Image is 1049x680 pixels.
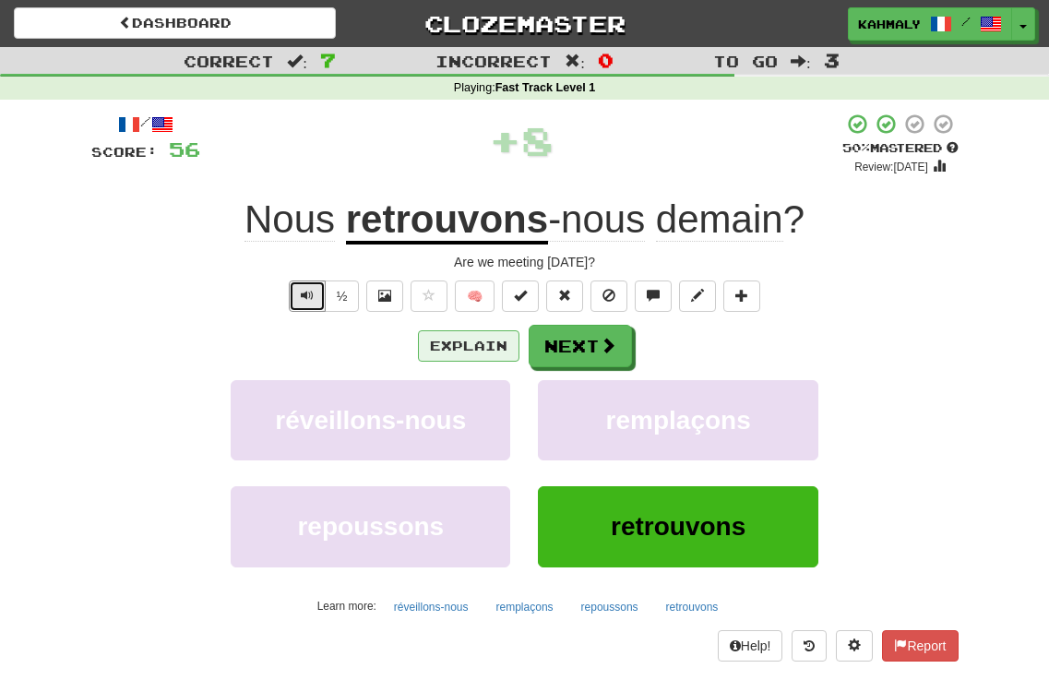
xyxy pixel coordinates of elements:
span: réveillons-nous [275,406,466,435]
button: Explain [418,330,519,362]
span: Nous [244,197,335,242]
a: Clozemaster [364,7,685,40]
small: Learn more: [317,600,376,613]
button: retrouvons [656,593,729,621]
span: -nous [548,197,645,242]
u: retrouvons [346,197,548,245]
span: repoussons [297,512,444,541]
div: Mastered [842,140,959,157]
div: Are we meeting [DATE]? [91,253,959,271]
button: Play sentence audio (ctl+space) [289,280,326,312]
button: ½ [325,280,360,312]
span: retrouvons [611,512,745,541]
small: Review: [DATE] [854,161,928,173]
span: Correct [184,52,274,70]
button: réveillons-nous [384,593,479,621]
span: : [287,54,307,69]
span: Score: [91,144,158,160]
a: kahmaly / [848,7,1012,41]
button: Favorite sentence (alt+f) [411,280,447,312]
button: Report [882,630,958,662]
button: remplaçons [486,593,564,621]
span: : [565,54,585,69]
span: ? [548,197,805,242]
button: Set this sentence to 100% Mastered (alt+m) [502,280,539,312]
span: kahmaly [858,16,921,32]
button: Show image (alt+x) [366,280,403,312]
span: 7 [320,49,336,71]
span: 0 [598,49,614,71]
div: / [91,113,200,136]
span: 3 [824,49,840,71]
button: Next [529,325,632,367]
span: / [961,15,971,28]
button: retrouvons [538,486,817,567]
span: Incorrect [435,52,552,70]
button: remplaçons [538,380,817,460]
div: Text-to-speech controls [285,280,360,312]
button: réveillons-nous [231,380,510,460]
span: 56 [169,137,200,161]
button: repoussons [231,486,510,567]
span: demain [656,197,783,242]
button: Add to collection (alt+a) [723,280,760,312]
button: 🧠 [455,280,495,312]
button: repoussons [571,593,649,621]
strong: Fast Track Level 1 [495,81,596,94]
button: Edit sentence (alt+d) [679,280,716,312]
button: Help! [718,630,783,662]
span: remplaçons [606,406,751,435]
span: + [489,113,521,168]
button: Discuss sentence (alt+u) [635,280,672,312]
button: Round history (alt+y) [792,630,827,662]
span: 8 [521,117,554,163]
span: To go [713,52,778,70]
button: Ignore sentence (alt+i) [590,280,627,312]
button: Reset to 0% Mastered (alt+r) [546,280,583,312]
span: 50 % [842,140,870,155]
span: : [791,54,811,69]
a: Dashboard [14,7,336,39]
